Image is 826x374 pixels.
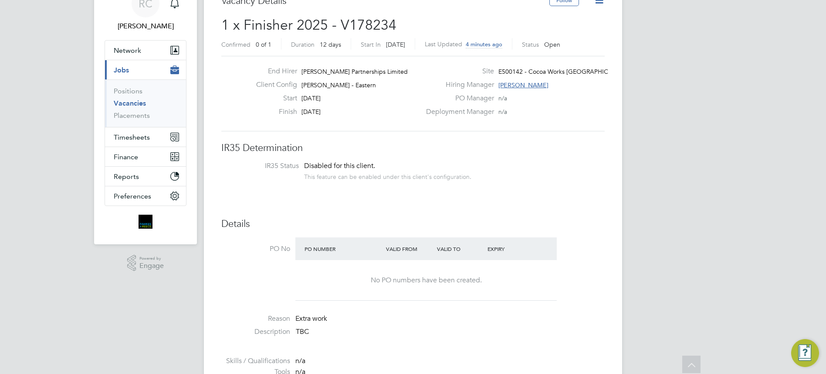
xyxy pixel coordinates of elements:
[114,111,150,120] a: Placements
[221,17,396,34] span: 1 x Finisher 2025 - V178234
[522,41,539,48] label: Status
[425,40,462,48] label: Last Updated
[114,133,150,141] span: Timesheets
[139,255,164,262] span: Powered by
[114,99,146,107] a: Vacancies
[295,357,305,365] span: n/a
[114,87,142,95] a: Positions
[230,161,299,171] label: IR35 Status
[421,80,494,89] label: Hiring Manager
[498,81,548,89] span: [PERSON_NAME]
[304,171,471,181] div: This feature can be enabled under this client's configuration.
[105,147,186,166] button: Finance
[105,21,186,31] span: Robyn Clarke
[249,67,297,76] label: End Hirer
[139,215,152,229] img: bromak-logo-retina.png
[221,357,290,366] label: Skills / Qualifications
[301,94,321,102] span: [DATE]
[114,192,151,200] span: Preferences
[498,94,507,102] span: n/a
[304,276,548,285] div: No PO numbers have been created.
[105,215,186,229] a: Go to home page
[791,339,819,367] button: Engage Resource Center
[249,94,297,103] label: Start
[105,79,186,127] div: Jobs
[304,161,375,170] span: Disabled for this client.
[256,41,271,48] span: 0 of 1
[320,41,341,48] span: 12 days
[301,68,408,75] span: [PERSON_NAME] Partnerships Limited
[105,41,186,60] button: Network
[221,244,290,254] label: PO No
[105,60,186,79] button: Jobs
[386,41,405,48] span: [DATE]
[105,186,186,206] button: Preferences
[249,107,297,117] label: Finish
[221,142,605,154] h3: IR35 Determination
[544,41,560,48] span: Open
[361,41,381,48] label: Start In
[114,66,129,74] span: Jobs
[114,153,138,161] span: Finance
[221,218,605,230] h3: Details
[295,314,327,323] span: Extra work
[114,172,139,181] span: Reports
[301,81,376,89] span: [PERSON_NAME] - Eastern
[421,107,494,117] label: Deployment Manager
[498,68,629,75] span: E500142 - Cocoa Works [GEOGRAPHIC_DATA]
[466,41,502,48] span: 4 minutes ago
[498,108,507,116] span: n/a
[301,108,321,116] span: [DATE]
[139,262,164,270] span: Engage
[221,314,290,323] label: Reason
[302,241,384,257] div: PO Number
[384,241,435,257] div: Valid From
[435,241,486,257] div: Valid To
[105,167,186,186] button: Reports
[421,94,494,103] label: PO Manager
[291,41,315,48] label: Duration
[485,241,536,257] div: Expiry
[221,327,290,336] label: Description
[221,41,251,48] label: Confirmed
[421,67,494,76] label: Site
[105,127,186,147] button: Timesheets
[114,46,141,55] span: Network
[296,327,605,336] p: TBC
[249,80,297,89] label: Client Config
[127,255,164,271] a: Powered byEngage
